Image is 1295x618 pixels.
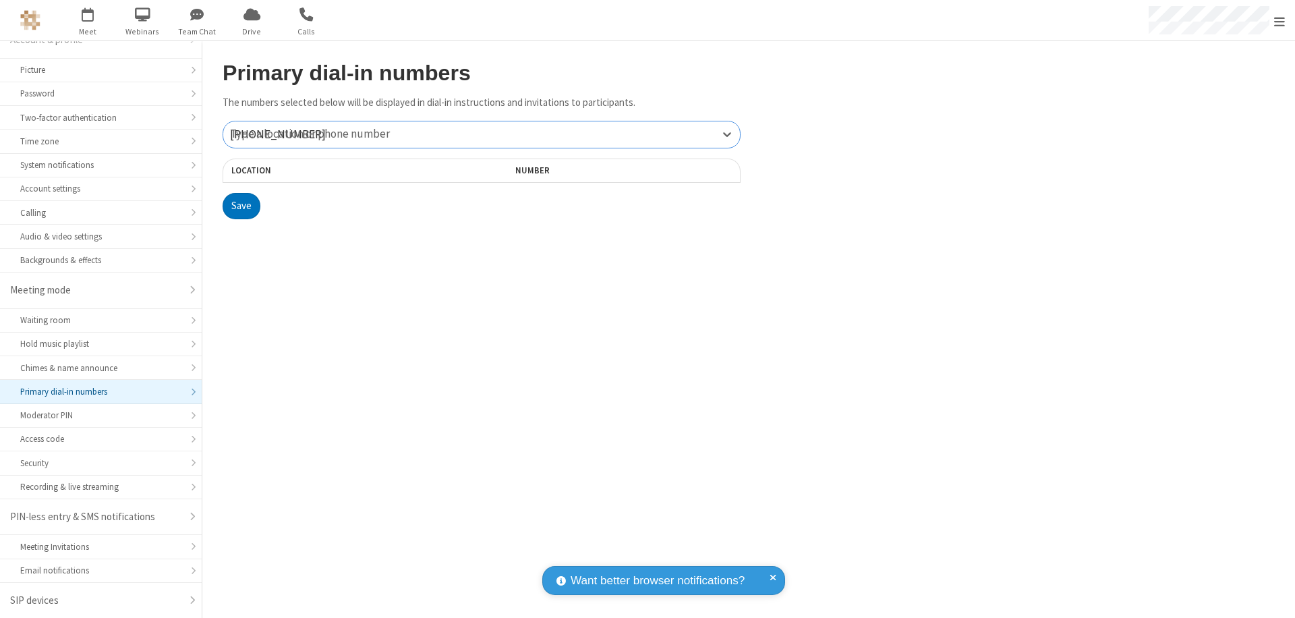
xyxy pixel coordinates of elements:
[223,61,741,85] h2: Primary dial-in numbers
[20,564,181,577] div: Email notifications
[20,314,181,327] div: Waiting room
[20,254,181,266] div: Backgrounds & effects
[223,95,741,111] p: The numbers selected below will be displayed in dial-in instructions and invitations to participa...
[223,193,260,220] button: Save
[20,457,181,470] div: Security
[10,283,181,298] div: Meeting mode
[63,26,113,38] span: Meet
[20,540,181,553] div: Meeting Invitations
[20,337,181,350] div: Hold music playlist
[281,26,332,38] span: Calls
[117,26,168,38] span: Webinars
[20,385,181,398] div: Primary dial-in numbers
[20,10,40,30] img: QA Selenium DO NOT DELETE OR CHANGE
[20,159,181,171] div: System notifications
[20,135,181,148] div: Time zone
[20,480,181,493] div: Recording & live streaming
[507,159,741,183] th: Number
[571,572,745,590] span: Want better browser notifications?
[223,159,430,183] th: Location
[20,362,181,374] div: Chimes & name announce
[172,26,223,38] span: Team Chat
[20,432,181,445] div: Access code
[20,409,181,422] div: Moderator PIN
[20,230,181,243] div: Audio & video settings
[10,593,181,609] div: SIP devices
[20,182,181,195] div: Account settings
[20,206,181,219] div: Calling
[20,63,181,76] div: Picture
[20,111,181,124] div: Two-factor authentication
[10,509,181,525] div: PIN-less entry & SMS notifications
[227,26,277,38] span: Drive
[20,87,181,100] div: Password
